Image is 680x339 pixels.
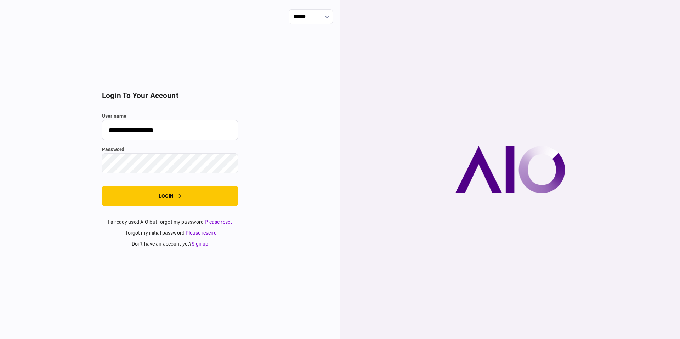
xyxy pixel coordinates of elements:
input: user name [102,120,238,140]
label: password [102,146,238,153]
div: I forgot my initial password [102,229,238,237]
input: show language options [289,9,333,24]
h2: login to your account [102,91,238,100]
a: Sign up [192,241,208,247]
div: don't have an account yet ? [102,240,238,248]
label: user name [102,113,238,120]
input: password [102,153,238,173]
div: I already used AIO but forgot my password [102,218,238,226]
button: login [102,186,238,206]
a: Please reset [205,219,232,225]
img: AIO company logo [455,146,565,193]
a: Please resend [186,230,217,236]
